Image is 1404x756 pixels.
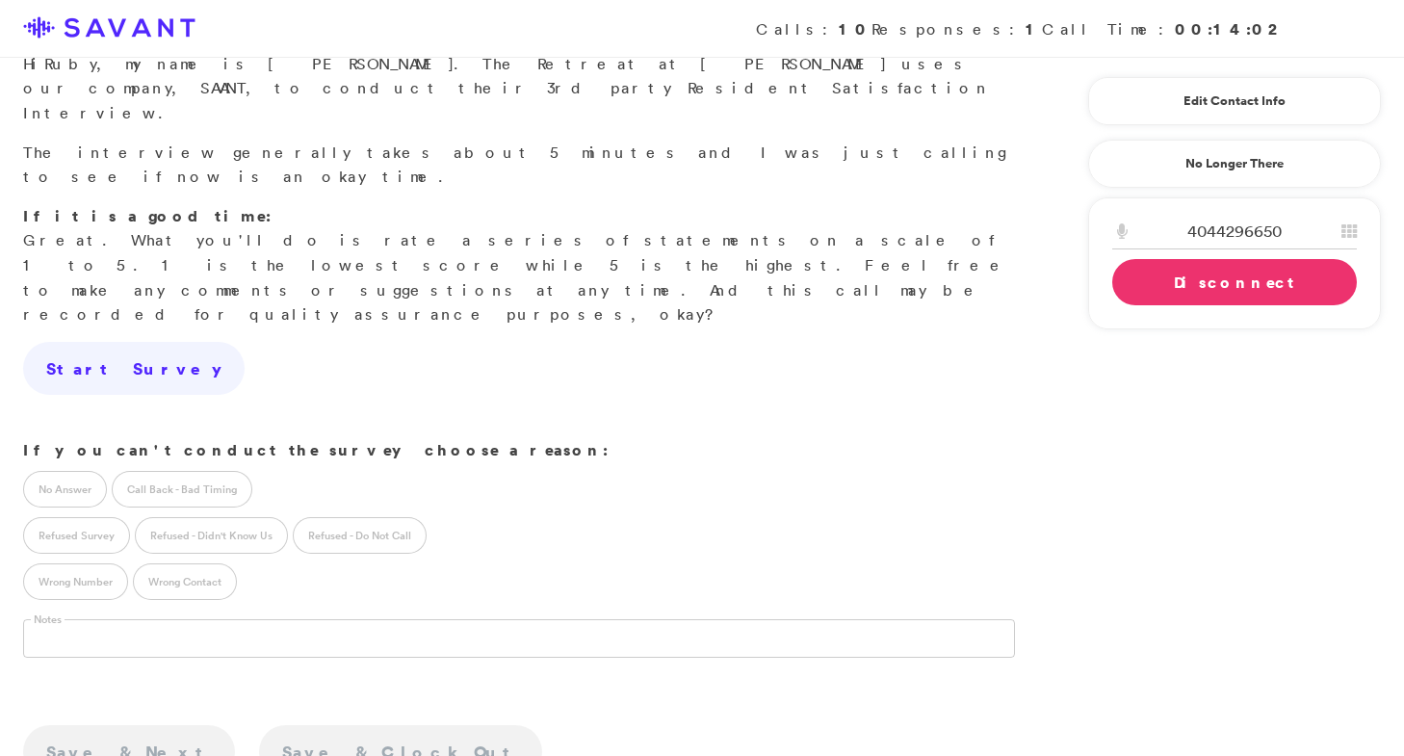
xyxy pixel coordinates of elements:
strong: If you can't conduct the survey choose a reason: [23,439,609,460]
a: Start Survey [23,342,245,396]
strong: 10 [839,18,871,39]
label: Refused - Didn't Know Us [135,517,288,554]
a: Disconnect [1112,259,1357,305]
label: Wrong Number [23,563,128,600]
label: Refused - Do Not Call [293,517,427,554]
a: No Longer There [1088,140,1381,188]
label: Notes [31,613,65,627]
label: Wrong Contact [133,563,237,600]
strong: If it is a good time: [23,205,272,226]
label: No Answer [23,471,107,508]
span: Ruby [44,54,96,73]
p: Great. What you'll do is rate a series of statements on a scale of 1 to 5. 1 is the lowest score ... [23,204,1015,327]
strong: 00:14:02 [1175,18,1285,39]
a: Edit Contact Info [1112,86,1357,117]
p: The interview generally takes about 5 minutes and I was just calling to see if now is an okay time. [23,141,1015,190]
label: Refused Survey [23,517,130,554]
p: Hi , my name is [PERSON_NAME]. The Retreat at [PERSON_NAME] uses our company, SAVANT, to conduct ... [23,27,1015,125]
strong: 1 [1026,18,1042,39]
label: Call Back - Bad Timing [112,471,252,508]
